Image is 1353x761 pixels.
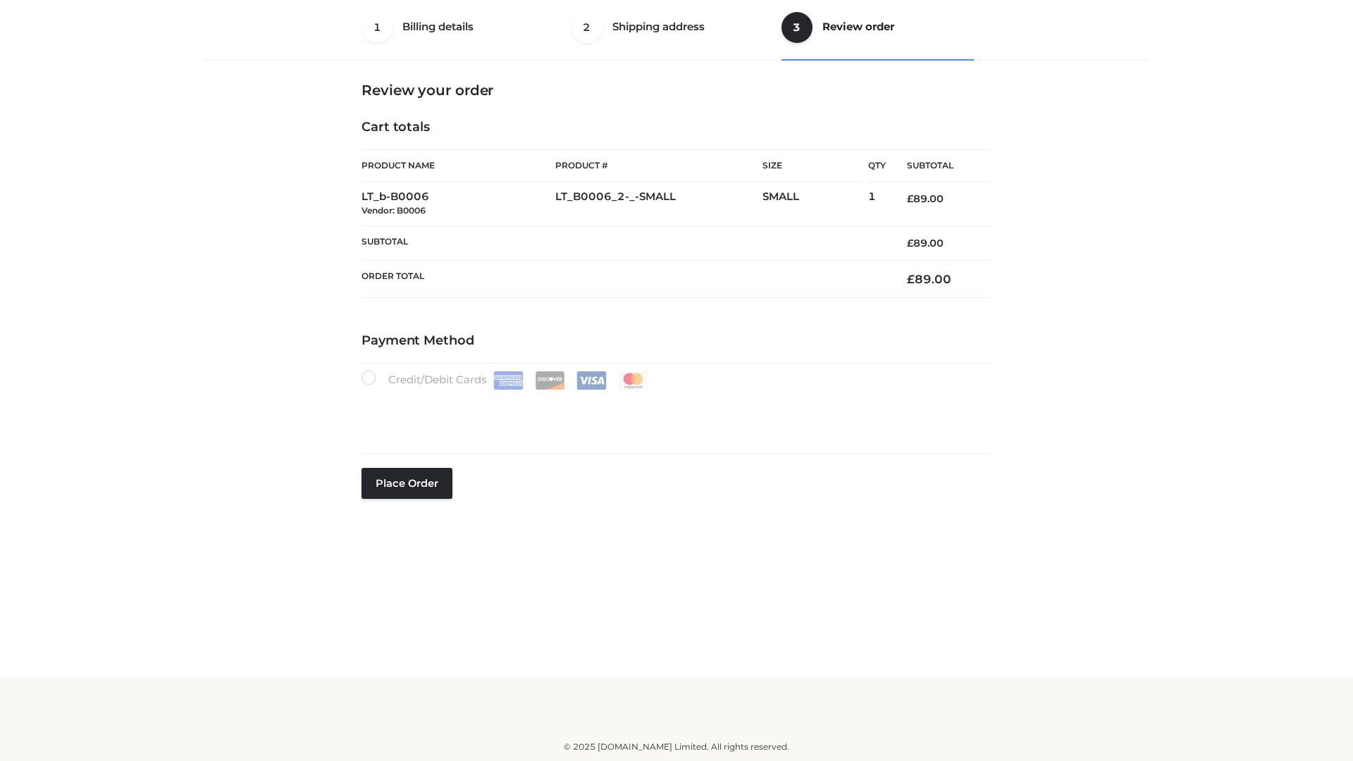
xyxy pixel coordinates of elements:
small: Vendor: B0006 [362,205,426,216]
th: Order Total [362,261,886,298]
td: 1 [868,182,886,226]
td: LT_B0006_2-_-SMALL [555,182,762,226]
img: Discover [535,371,565,390]
span: £ [907,237,913,249]
iframe: Secure payment input frame [359,387,989,438]
label: Credit/Debit Cards [362,371,650,390]
span: £ [907,192,913,205]
th: Subtotal [362,225,886,260]
th: Qty [868,149,886,182]
bdi: 89.00 [907,237,944,249]
h4: Payment Method [362,333,991,349]
h3: Review your order [362,82,991,99]
span: £ [907,272,915,286]
img: Mastercard [618,371,648,390]
th: Size [762,150,861,182]
th: Subtotal [886,150,991,182]
bdi: 89.00 [907,192,944,205]
bdi: 89.00 [907,272,951,286]
div: © 2025 [DOMAIN_NAME] Limited. All rights reserved. [209,740,1144,754]
button: Place order [362,468,452,499]
th: Product # [555,149,762,182]
td: SMALL [762,182,868,226]
th: Product Name [362,149,555,182]
td: LT_b-B0006 [362,182,555,226]
h4: Cart totals [362,120,991,135]
img: Visa [576,371,607,390]
img: Amex [493,371,524,390]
